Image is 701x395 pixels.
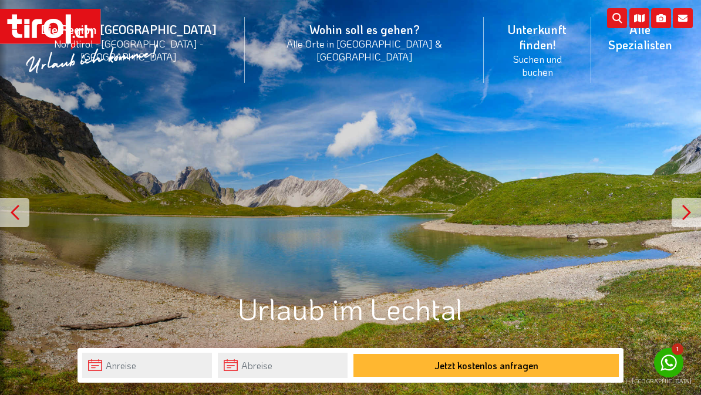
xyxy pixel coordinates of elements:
a: Alle Spezialisten [591,9,689,65]
i: Fotogalerie [651,8,671,28]
a: Wohin soll es gehen?Alle Orte in [GEOGRAPHIC_DATA] & [GEOGRAPHIC_DATA] [245,9,484,76]
a: 1 [654,348,683,377]
a: Unterkunft finden!Suchen und buchen [484,9,591,91]
a: Die Region [GEOGRAPHIC_DATA]Nordtirol - [GEOGRAPHIC_DATA] - [GEOGRAPHIC_DATA] [12,9,245,76]
small: Suchen und buchen [498,52,577,78]
small: Alle Orte in [GEOGRAPHIC_DATA] & [GEOGRAPHIC_DATA] [259,37,470,63]
input: Anreise [82,353,212,378]
h1: Urlaub im Lechtal [77,292,624,325]
i: Karte öffnen [629,8,649,28]
button: Jetzt kostenlos anfragen [353,354,619,377]
i: Kontakt [673,8,693,28]
input: Abreise [218,353,348,378]
small: Nordtirol - [GEOGRAPHIC_DATA] - [GEOGRAPHIC_DATA] [26,37,231,63]
span: 1 [672,343,683,355]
